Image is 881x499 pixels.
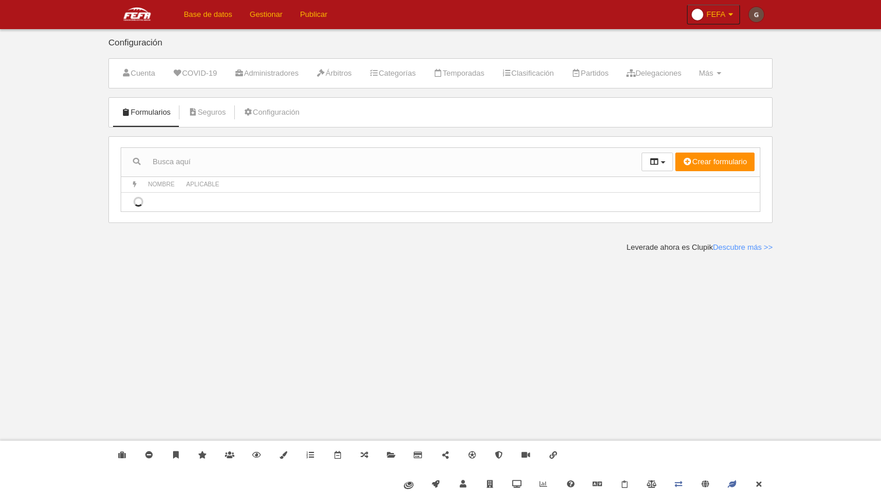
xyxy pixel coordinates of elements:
a: Más [692,65,727,82]
a: Delegaciones [619,65,688,82]
div: Leverade ahora es Clupik [626,242,773,253]
span: FEFA [706,9,725,20]
a: Administradores [228,65,305,82]
a: Configuración [237,104,306,121]
img: fiware.svg [404,482,414,489]
input: Busca aquí [121,153,642,171]
span: Aplicable [186,181,220,187]
a: Cuenta [115,65,161,82]
a: Categorías [363,65,422,82]
a: Clasificación [495,65,560,82]
span: Más [699,69,713,77]
img: OaaIKt0td6ZK.30x30.jpg [692,9,703,20]
a: Formularios [115,104,177,121]
span: Nombre [148,181,175,187]
a: FEFA [687,5,740,24]
a: Descubre más >> [713,243,773,252]
a: COVID-19 [166,65,223,82]
a: Árbitros [310,65,358,82]
img: c2l6ZT0zMHgzMCZmcz05JnRleHQ9RyZiZz02ZDRjNDE%3D.png [749,7,764,22]
a: Seguros [182,104,232,121]
button: Crear formulario [675,153,755,171]
img: FEFA [109,7,166,21]
a: Partidos [565,65,615,82]
a: Temporadas [427,65,491,82]
div: Configuración [108,38,773,58]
